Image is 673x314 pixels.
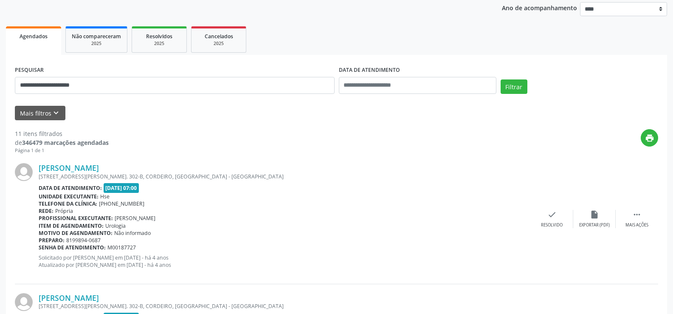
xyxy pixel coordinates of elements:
[99,200,144,207] span: [PHONE_NUMBER]
[104,183,139,193] span: [DATE] 07:00
[15,163,33,181] img: img
[39,184,102,192] b: Data de atendimento:
[39,293,99,303] a: [PERSON_NAME]
[39,193,99,200] b: Unidade executante:
[39,229,113,237] b: Motivo de agendamento:
[39,207,54,215] b: Rede:
[55,207,73,215] span: Própria
[15,147,109,154] div: Página 1 de 1
[39,237,65,244] b: Preparo:
[39,244,106,251] b: Senha de atendimento:
[15,64,44,77] label: PESQUISAR
[205,33,233,40] span: Cancelados
[15,129,109,138] div: 11 itens filtrados
[39,254,531,269] p: Solicitado por [PERSON_NAME] em [DATE] - há 4 anos Atualizado por [PERSON_NAME] em [DATE] - há 4 ...
[146,33,172,40] span: Resolvidos
[138,40,180,47] div: 2025
[502,2,577,13] p: Ano de acompanhamento
[115,215,155,222] span: [PERSON_NAME]
[501,79,527,94] button: Filtrar
[22,139,109,147] strong: 346479 marcações agendadas
[632,210,642,219] i: 
[645,133,654,143] i: print
[541,222,563,228] div: Resolvido
[39,173,531,180] div: [STREET_ADDRESS][PERSON_NAME]. 302-B, CORDEIRO, [GEOGRAPHIC_DATA] - [GEOGRAPHIC_DATA]
[15,293,33,311] img: img
[66,237,101,244] span: 8199894-0687
[114,229,151,237] span: Não informado
[72,40,121,47] div: 2025
[15,106,65,121] button: Mais filtroskeyboard_arrow_down
[547,210,557,219] i: check
[39,163,99,173] a: [PERSON_NAME]
[197,40,240,47] div: 2025
[39,215,113,222] b: Profissional executante:
[51,108,61,118] i: keyboard_arrow_down
[100,193,110,200] span: Hse
[105,222,126,229] span: Urologia
[641,129,658,147] button: print
[15,138,109,147] div: de
[39,222,104,229] b: Item de agendamento:
[39,200,97,207] b: Telefone da clínica:
[339,64,400,77] label: DATA DE ATENDIMENTO
[20,33,48,40] span: Agendados
[579,222,610,228] div: Exportar (PDF)
[590,210,599,219] i: insert_drive_file
[39,303,531,310] div: [STREET_ADDRESS][PERSON_NAME]. 302-B, CORDEIRO, [GEOGRAPHIC_DATA] - [GEOGRAPHIC_DATA]
[107,244,136,251] span: M00187727
[625,222,648,228] div: Mais ações
[72,33,121,40] span: Não compareceram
